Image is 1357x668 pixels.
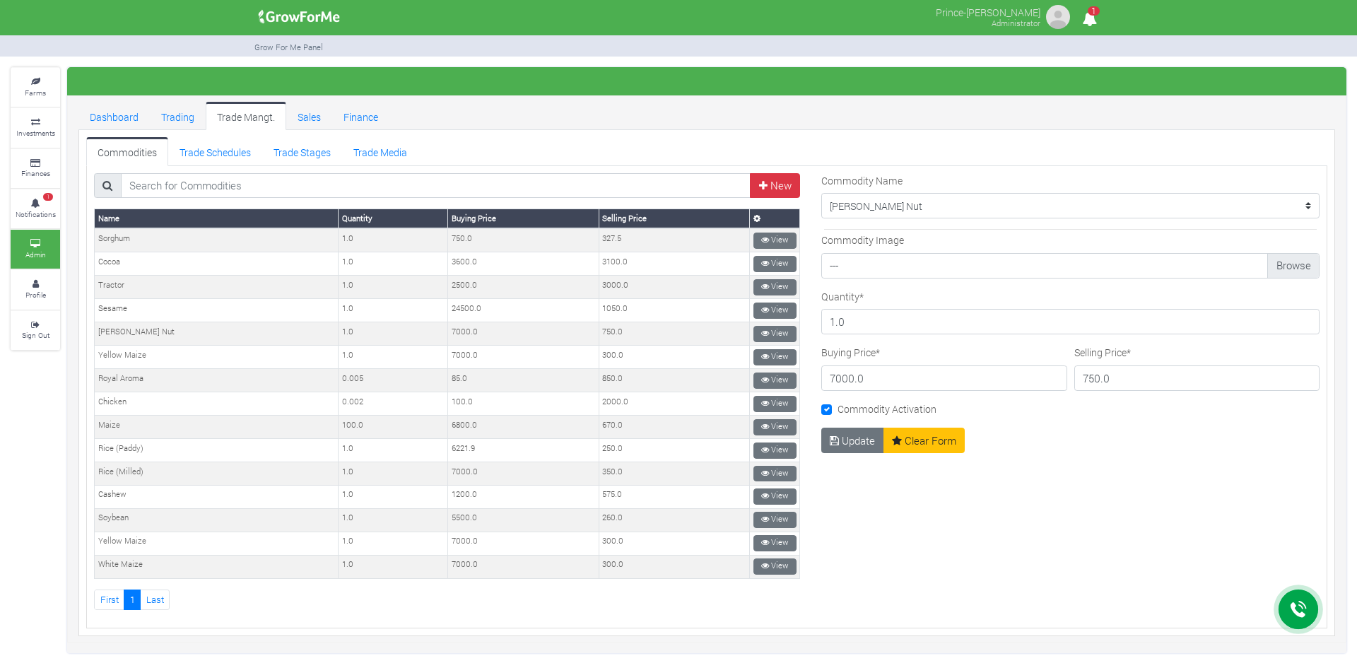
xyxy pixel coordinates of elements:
td: 1.0 [339,228,448,252]
td: 7000.0 [448,322,599,346]
button: Update [821,428,884,453]
a: Trading [150,102,206,130]
td: 1.0 [339,485,448,508]
td: Yellow Maize [95,532,339,555]
small: Farms [25,88,46,98]
td: [PERSON_NAME] Nut [95,322,339,346]
td: Sesame [95,299,339,322]
td: 1.0 [339,276,448,299]
td: 1.0 [339,299,448,322]
td: 3000.0 [599,276,749,299]
td: 3100.0 [599,252,749,276]
a: 1 Notifications [11,189,60,228]
a: View [753,512,797,528]
td: Cocoa [95,252,339,276]
td: 24500.0 [448,299,599,322]
td: 260.0 [599,508,749,532]
a: Dashboard [78,102,150,130]
td: Chicken [95,392,339,416]
small: Finances [21,168,50,178]
td: White Maize [95,555,339,578]
td: 1.0 [339,439,448,462]
a: Last [140,590,170,610]
td: Tractor [95,276,339,299]
td: 850.0 [599,369,749,392]
td: 0.002 [339,392,448,416]
small: Admin [25,250,46,259]
input: Search for Commodities [121,173,751,199]
th: Buying Price [448,209,599,228]
a: View [753,396,797,412]
small: Profile [25,290,46,300]
small: Grow For Me Panel [254,42,323,52]
span: 1 [43,193,53,201]
td: 350.0 [599,462,749,486]
a: View [753,233,797,249]
a: Finance [332,102,389,130]
td: 1.0 [339,346,448,369]
td: 7000.0 [448,532,599,555]
p: Prince-[PERSON_NAME] [936,3,1040,20]
td: 0.005 [339,369,448,392]
td: 1.0 [339,555,448,578]
label: --- [821,253,1320,279]
td: Rice (Milled) [95,462,339,486]
a: Trade Mangt. [206,102,286,130]
a: Admin [11,230,60,269]
a: Commodities [86,137,168,165]
td: 300.0 [599,532,749,555]
a: Farms [11,68,60,107]
label: Selling Price [1074,345,1131,360]
a: 1 [1076,13,1103,27]
nav: Page Navigation [94,590,800,610]
a: Sign Out [11,311,60,350]
th: Name [95,209,339,228]
td: 1200.0 [448,485,599,508]
span: 1 [1088,6,1100,16]
td: 5500.0 [448,508,599,532]
td: Maize [95,416,339,439]
th: Selling Price [599,209,749,228]
label: Commodity Name [821,173,903,188]
td: 300.0 [599,555,749,578]
label: Commodity Activation [838,402,936,416]
td: 3600.0 [448,252,599,276]
small: Investments [16,128,55,138]
a: First [94,590,124,610]
a: View [753,558,797,575]
i: Notifications [1076,3,1103,35]
a: Trade Media [342,137,418,165]
td: 1.0 [339,508,448,532]
a: View [753,279,797,295]
td: 7000.0 [448,346,599,369]
img: growforme image [1044,3,1072,31]
th: Quantity [339,209,448,228]
a: Trade Stages [262,137,342,165]
a: New [750,173,800,199]
td: 1.0 [339,322,448,346]
small: Administrator [992,18,1040,28]
a: View [753,443,797,459]
td: 1.0 [339,252,448,276]
td: 300.0 [599,346,749,369]
a: View [753,256,797,272]
td: 327.5 [599,228,749,252]
td: 1.0 [339,462,448,486]
td: 750.0 [599,322,749,346]
label: Quantity [821,289,864,304]
a: View [753,373,797,389]
td: 1.0 [339,532,448,555]
a: Trade Schedules [168,137,262,165]
td: 7000.0 [448,555,599,578]
td: 2000.0 [599,392,749,416]
td: 750.0 [448,228,599,252]
td: 670.0 [599,416,749,439]
td: Yellow Maize [95,346,339,369]
td: 100.0 [448,392,599,416]
label: Buying Price [821,345,880,360]
a: View [753,535,797,551]
td: 85.0 [448,369,599,392]
small: Notifications [16,209,56,219]
td: 6221.9 [448,439,599,462]
td: Cashew [95,485,339,508]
